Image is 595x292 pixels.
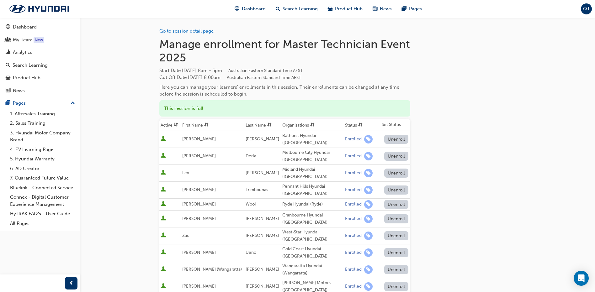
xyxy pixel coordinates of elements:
[345,267,362,273] div: Enrolled
[368,3,397,15] a: news-iconNews
[384,152,409,161] button: Unenroll
[161,153,166,159] span: User is active
[364,232,373,240] span: learningRecordVerb_ENROLL-icon
[182,136,216,142] span: [PERSON_NAME]
[583,5,590,13] span: QT
[161,201,166,207] span: User is active
[71,99,75,107] span: up-icon
[581,3,592,14] button: QT
[13,100,26,107] div: Pages
[246,170,279,175] span: [PERSON_NAME]
[8,192,77,209] a: Connex - Digital Customer Experience Management
[161,216,166,222] span: User is active
[3,34,77,46] a: My Team
[380,119,410,131] th: Set Status
[161,283,166,289] span: User is active
[69,279,74,287] span: prev-icon
[380,5,392,13] span: News
[384,231,409,240] button: Unenroll
[282,183,343,197] div: Pennant Hills Hyundai ([GEOGRAPHIC_DATA])
[271,3,323,15] a: search-iconSearch Learning
[159,84,410,98] div: Here you can manage your learners' enrollments in this session. Their enrollments can be changed ...
[402,5,406,13] span: pages-icon
[6,24,10,30] span: guage-icon
[3,85,77,96] a: News
[161,232,166,239] span: User is active
[282,263,343,277] div: Wangaratta Hyundai (Wangaratta)
[182,201,216,207] span: [PERSON_NAME]
[13,87,25,94] div: News
[384,135,409,144] button: Unenroll
[6,75,10,81] span: car-icon
[310,123,315,128] span: sorting-icon
[244,119,281,131] th: Toggle SortBy
[182,216,216,221] span: [PERSON_NAME]
[13,74,40,81] div: Product Hub
[282,212,343,226] div: Cranbourne Hyundai ([GEOGRAPHIC_DATA])
[384,282,409,291] button: Unenroll
[159,75,301,80] span: Cut Off Date : [DATE] 8:00am
[335,5,363,13] span: Product Hub
[13,49,32,56] div: Analytics
[182,68,303,73] span: [DATE] 8am - 5pm
[364,186,373,194] span: learningRecordVerb_ENROLL-icon
[227,75,301,80] span: Australian Eastern Standard Time AEST
[8,164,77,174] a: 6. AD Creator
[364,215,373,223] span: learningRecordVerb_ENROLL-icon
[323,3,368,15] a: car-iconProduct Hub
[3,72,77,84] a: Product Hub
[6,37,10,43] span: people-icon
[384,200,409,209] button: Unenroll
[6,50,10,55] span: chart-icon
[161,136,166,142] span: User is active
[13,23,37,31] div: Dashboard
[3,97,77,109] button: Pages
[8,145,77,154] a: 4. EV Learning Page
[182,233,189,238] span: Zac
[364,169,373,177] span: learningRecordVerb_ENROLL-icon
[246,250,256,255] span: Ueno
[8,183,77,193] a: Bluelink - Connected Service
[235,5,239,13] span: guage-icon
[204,123,209,128] span: sorting-icon
[364,265,373,274] span: learningRecordVerb_ENROLL-icon
[384,169,409,178] button: Unenroll
[182,284,216,289] span: [PERSON_NAME]
[345,250,362,256] div: Enrolled
[384,265,409,274] button: Unenroll
[281,119,344,131] th: Toggle SortBy
[345,170,362,176] div: Enrolled
[267,123,272,128] span: sorting-icon
[282,132,343,146] div: Bathurst Hyundai ([GEOGRAPHIC_DATA])
[13,62,48,69] div: Search Learning
[246,233,279,238] span: [PERSON_NAME]
[3,2,75,15] a: Trak
[282,246,343,260] div: Gold Coast Hyundai ([GEOGRAPHIC_DATA])
[246,284,279,289] span: [PERSON_NAME]
[3,20,77,97] button: DashboardMy TeamAnalyticsSearch LearningProduct HubNews
[246,267,279,272] span: [PERSON_NAME]
[364,248,373,257] span: learningRecordVerb_ENROLL-icon
[246,216,279,221] span: [PERSON_NAME]
[3,21,77,33] a: Dashboard
[182,187,216,192] span: [PERSON_NAME]
[182,267,242,272] span: [PERSON_NAME] (Wangaratta)
[8,209,77,219] a: HyTRAK FAQ's - User Guide
[230,3,271,15] a: guage-iconDashboard
[282,229,343,243] div: West-Star Hyundai ([GEOGRAPHIC_DATA])
[246,187,268,192] span: Trimbounas
[181,119,244,131] th: Toggle SortBy
[161,170,166,176] span: User is active
[282,166,343,180] div: Midland Hyundai ([GEOGRAPHIC_DATA])
[161,187,166,193] span: User is active
[384,248,409,257] button: Unenroll
[182,153,216,159] span: [PERSON_NAME]
[159,100,410,117] div: This session is full
[8,118,77,128] a: 2. Sales Training
[6,101,10,106] span: pages-icon
[3,60,77,71] a: Search Learning
[345,216,362,222] div: Enrolled
[384,214,409,223] button: Unenroll
[246,201,256,207] span: Wooi
[174,123,178,128] span: sorting-icon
